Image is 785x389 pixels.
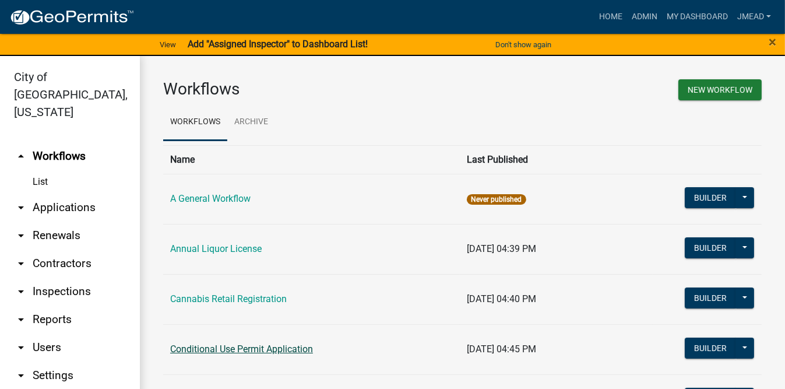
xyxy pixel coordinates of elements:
[170,344,313,355] a: Conditional Use Permit Application
[163,104,227,141] a: Workflows
[467,194,526,205] span: Never published
[467,243,536,254] span: [DATE] 04:39 PM
[170,293,287,304] a: Cannabis Retail Registration
[14,149,28,163] i: arrow_drop_up
[170,193,251,204] a: A General Workflow
[769,34,776,50] span: ×
[227,104,275,141] a: Archive
[14,285,28,299] i: arrow_drop_down
[627,6,662,28] a: Admin
[460,145,653,174] th: Last Published
[14,257,28,271] i: arrow_drop_down
[163,79,454,99] h3: Workflows
[163,145,460,174] th: Name
[733,6,776,28] a: jmead
[678,79,762,100] button: New Workflow
[769,35,776,49] button: Close
[14,341,28,355] i: arrow_drop_down
[685,237,736,258] button: Builder
[685,187,736,208] button: Builder
[491,35,556,54] button: Don't show again
[467,344,536,355] span: [DATE] 04:45 PM
[14,313,28,327] i: arrow_drop_down
[467,293,536,304] span: [DATE] 04:40 PM
[594,6,627,28] a: Home
[662,6,733,28] a: My Dashboard
[14,201,28,215] i: arrow_drop_down
[14,369,28,383] i: arrow_drop_down
[14,229,28,243] i: arrow_drop_down
[685,338,736,359] button: Builder
[170,243,262,254] a: Annual Liquor License
[685,288,736,309] button: Builder
[155,35,181,54] a: View
[188,38,368,50] strong: Add "Assigned Inspector" to Dashboard List!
